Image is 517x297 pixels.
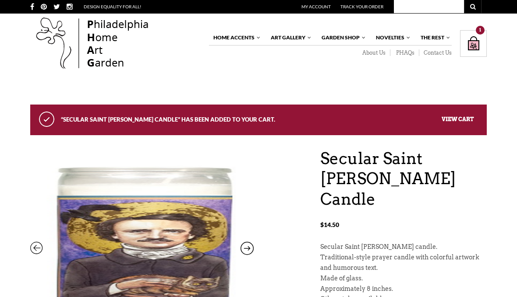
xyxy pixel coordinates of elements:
[320,148,487,210] h1: Secular Saint [PERSON_NAME] Candle
[301,4,331,9] a: My Account
[320,242,487,252] p: Secular Saint [PERSON_NAME] candle.
[320,273,487,284] p: Made of glass.
[340,4,383,9] a: Track Your Order
[320,221,339,228] bdi: 14.50
[416,30,451,45] a: The Rest
[419,49,452,56] a: Contact Us
[209,30,261,45] a: Home Accents
[320,284,487,294] p: Approximately 8 inches.
[266,30,312,45] a: Art Gallery
[372,30,411,45] a: Novelties
[30,105,487,135] div: “Secular Saint [PERSON_NAME] Candle” has been added to your cart.
[320,252,487,273] p: Traditional-style prayer candle with colorful artwork and humorous text.
[476,26,485,35] div: 1
[390,49,419,56] a: PHAQs
[320,221,324,228] span: $
[357,49,390,56] a: About Us
[317,30,366,45] a: Garden Shop
[442,115,474,122] a: View cart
